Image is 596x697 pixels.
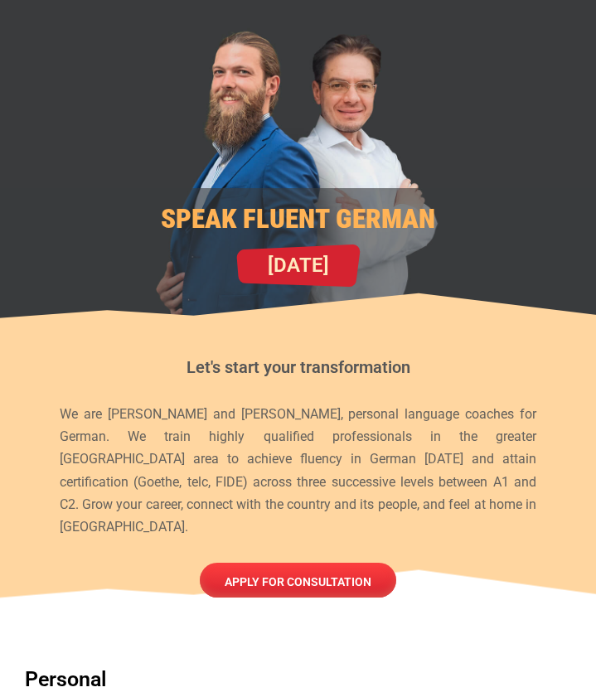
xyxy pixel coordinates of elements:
span: Apply for consultation [225,576,371,588]
a: Apply for consultation [200,563,396,598]
h2: Let's start your transformation [60,356,536,378]
h3: Personal [25,669,571,690]
p: We are [PERSON_NAME] and [PERSON_NAME], personal language coaches for German. We train highly qua... [60,403,536,538]
span: [DATE] [268,255,329,275]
